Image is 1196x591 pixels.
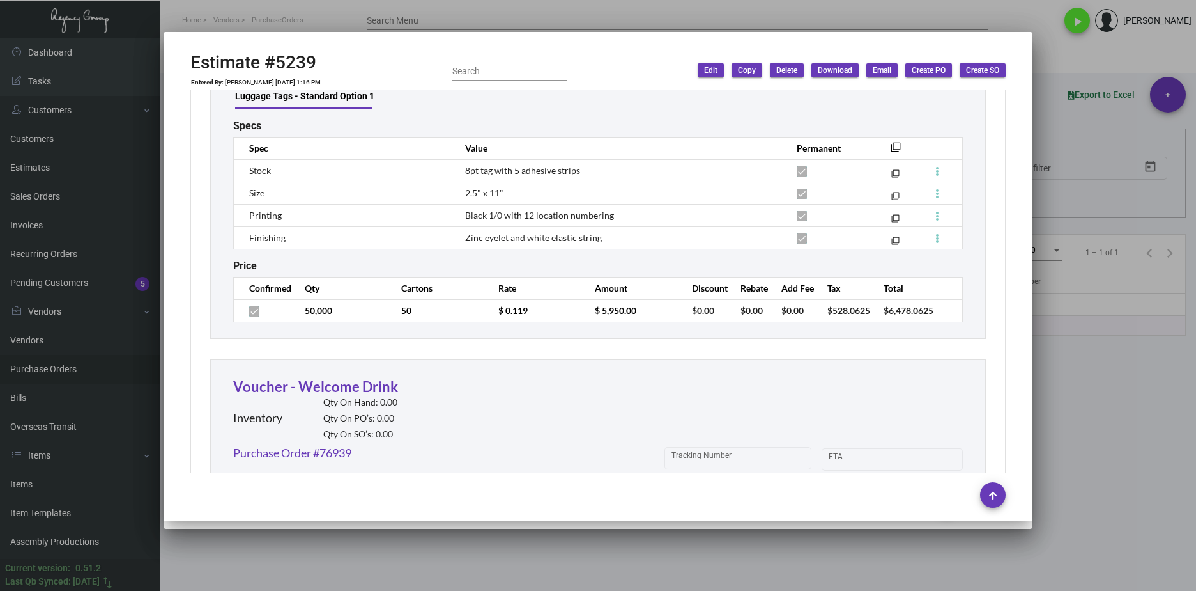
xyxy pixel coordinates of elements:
[966,65,999,76] span: Create SO
[912,65,946,76] span: Create PO
[891,217,900,225] mat-icon: filter_none
[190,52,321,74] h2: Estimate #5239
[960,63,1006,77] button: Create SO
[692,305,714,316] span: $0.00
[452,137,784,159] th: Value
[234,137,452,159] th: Spec
[815,277,871,299] th: Tax
[249,187,264,198] span: Size
[891,194,900,203] mat-icon: filter_none
[698,63,724,77] button: Edit
[781,305,804,316] span: $0.00
[486,277,582,299] th: Rate
[233,120,261,132] h2: Specs
[249,232,286,243] span: Finishing
[190,79,224,86] td: Entered By:
[465,187,503,198] span: 2.5" x 11"
[249,210,282,221] span: Printing
[891,146,901,156] mat-icon: filter_none
[738,65,756,76] span: Copy
[873,65,891,76] span: Email
[234,277,292,299] th: Confirmed
[866,63,898,77] button: Email
[829,454,868,464] input: Start date
[891,172,900,180] mat-icon: filter_none
[323,429,397,440] h2: Qty On SO’s: 0.00
[224,79,321,86] td: [PERSON_NAME] [DATE] 1:16 PM
[233,260,257,272] h2: Price
[233,445,351,462] a: Purchase Order #76939
[818,65,852,76] span: Download
[770,63,804,77] button: Delete
[879,454,940,464] input: End date
[388,277,485,299] th: Cartons
[827,305,870,316] span: $528.0625
[884,305,933,316] span: $6,478.0625
[582,277,678,299] th: Amount
[769,277,815,299] th: Add Fee
[465,232,602,243] span: Zinc eyelet and white elastic string
[891,239,900,248] mat-icon: filter_none
[233,378,398,395] a: Voucher - Welcome Drink
[728,277,769,299] th: Rebate
[249,165,271,176] span: Stock
[323,397,397,408] h2: Qty On Hand: 0.00
[465,165,580,176] span: 8pt tag with 5 adhesive strips
[323,413,397,424] h2: Qty On PO’s: 0.00
[292,277,388,299] th: Qty
[235,90,374,103] div: Luggage Tags - Standard Option 1
[732,63,762,77] button: Copy
[871,277,934,299] th: Total
[5,575,100,588] div: Last Qb Synced: [DATE]
[233,411,282,425] h2: Inventory
[679,277,728,299] th: Discount
[784,137,871,159] th: Permanent
[811,63,859,77] button: Download
[465,210,614,221] span: Black 1/0 with 12 location numbering
[75,562,101,575] div: 0.51.2
[5,562,70,575] div: Current version:
[776,65,797,76] span: Delete
[740,305,763,316] span: $0.00
[905,63,952,77] button: Create PO
[704,65,717,76] span: Edit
